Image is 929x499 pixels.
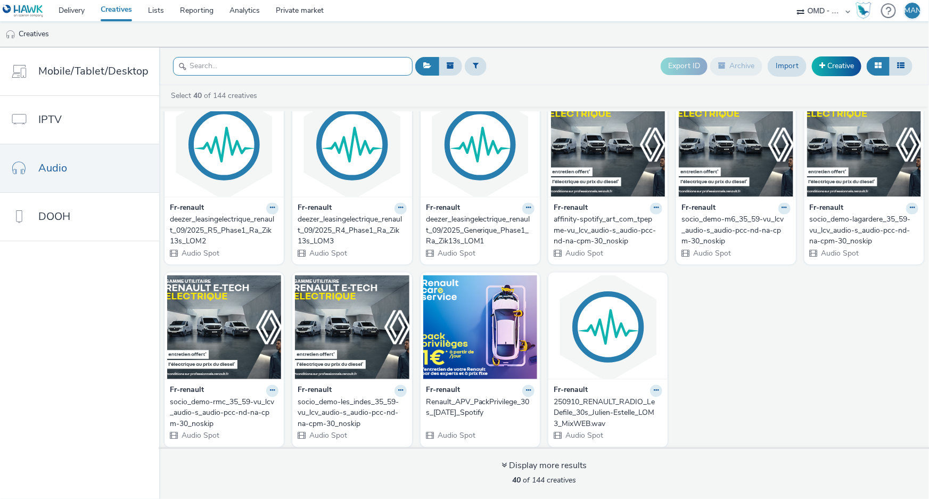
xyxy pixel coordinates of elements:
[170,215,274,247] div: deezer_leasingelectrique_renault_09/2025_R5_Phase1_Ra_Zik13s_LOM2
[554,397,658,430] div: 250910_RENAULT_RADIO_LeDefile_30s_Julien-Estelle_LOM3_MixWEB.wav
[904,3,921,19] div: MAN
[551,275,665,379] img: 250910_RENAULT_RADIO_LeDefile_30s_Julien-Estelle_LOM3_MixWEB.wav visual
[3,4,44,18] img: undefined Logo
[295,93,409,197] img: deezer_leasingelectrique_renault_09/2025_R4_Phase1_Ra_Zik13s_LOM3 visual
[554,203,588,215] strong: Fr-renault
[423,93,537,197] img: deezer_leasingelectrique_renault_09/2025_Generique_Phase1_Ra_Zik13s_LOM1 visual
[681,203,716,215] strong: Fr-renault
[298,397,406,430] a: socio_demo-les_indes_35_59-vu_lcv_audio-s_audio-pcc-nd-na-cpm-30_noskip
[681,215,790,247] a: socio_demo-m6_35_59-vu_lcv_audio-s_audio-pcc-nd-na-cpm-30_noskip
[298,397,402,430] div: socio_demo-les_indes_35_59-vu_lcv_audio-s_audio-pcc-nd-na-cpm-30_noskip
[807,93,921,197] img: socio_demo-lagardere_35_59-vu_lcv_audio-s_audio-pcc-nd-na-cpm-30_noskip visual
[554,215,658,247] div: affinity-spotify_art_com_tpepme-vu_lcv_audio-s_audio-pcc-nd-na-cpm-30_noskip
[298,385,332,397] strong: Fr-renault
[38,160,67,176] span: Audio
[810,215,918,247] a: socio_demo-lagardere_35_59-vu_lcv_audio-s_audio-pcc-nd-na-cpm-30_noskip
[810,215,914,247] div: socio_demo-lagardere_35_59-vu_lcv_audio-s_audio-pcc-nd-na-cpm-30_noskip
[308,249,347,259] span: Audio Spot
[173,57,413,76] input: Search...
[856,2,872,19] img: Hawk Academy
[710,57,762,75] button: Archive
[502,460,587,472] div: Display more results
[554,397,662,430] a: 250910_RENAULT_RADIO_LeDefile_30s_Julien-Estelle_LOM3_MixWEB.wav
[298,203,332,215] strong: Fr-renault
[170,397,274,430] div: socio_demo-rmc_35_59-vu_lcv_audio-s_audio-pcc-nd-na-cpm-30_noskip
[679,93,793,197] img: socio_demo-m6_35_59-vu_lcv_audio-s_audio-pcc-nd-na-cpm-30_noskip visual
[38,112,62,127] span: IPTV
[170,215,278,247] a: deezer_leasingelectrique_renault_09/2025_R5_Phase1_Ra_Zik13s_LOM2
[426,203,460,215] strong: Fr-renault
[554,385,588,397] strong: Fr-renault
[180,249,219,259] span: Audio Spot
[426,215,530,247] div: deezer_leasingelectrique_renault_09/2025_Generique_Phase1_Ra_Zik13s_LOM1
[554,215,662,247] a: affinity-spotify_art_com_tpepme-vu_lcv_audio-s_audio-pcc-nd-na-cpm-30_noskip
[867,57,890,75] button: Grid
[308,431,347,441] span: Audio Spot
[38,63,149,79] span: Mobile/Tablet/Desktop
[889,57,912,75] button: Table
[681,215,786,247] div: socio_demo-m6_35_59-vu_lcv_audio-s_audio-pcc-nd-na-cpm-30_noskip
[298,215,406,247] a: deezer_leasingelectrique_renault_09/2025_R4_Phase1_Ra_Zik13s_LOM3
[180,431,219,441] span: Audio Spot
[426,385,460,397] strong: Fr-renault
[193,91,202,101] strong: 40
[426,397,535,419] a: Renault_APV_PackPrivilege_30s_[DATE]_Spotify
[170,385,204,397] strong: Fr-renault
[426,397,530,419] div: Renault_APV_PackPrivilege_30s_[DATE]_Spotify
[295,275,409,379] img: socio_demo-les_indes_35_59-vu_lcv_audio-s_audio-pcc-nd-na-cpm-30_noskip visual
[768,56,807,76] a: Import
[298,215,402,247] div: deezer_leasingelectrique_renault_09/2025_R4_Phase1_Ra_Zik13s_LOM3
[170,91,261,101] a: Select of 144 creatives
[512,475,576,485] span: of 144 creatives
[437,249,475,259] span: Audio Spot
[661,58,708,75] button: Export ID
[812,56,861,76] a: Creative
[810,203,844,215] strong: Fr-renault
[512,475,521,485] strong: 40
[426,215,535,247] a: deezer_leasingelectrique_renault_09/2025_Generique_Phase1_Ra_Zik13s_LOM1
[167,275,281,379] img: socio_demo-rmc_35_59-vu_lcv_audio-s_audio-pcc-nd-na-cpm-30_noskip visual
[564,249,603,259] span: Audio Spot
[820,249,859,259] span: Audio Spot
[437,431,475,441] span: Audio Spot
[38,209,70,224] span: DOOH
[167,93,281,197] img: deezer_leasingelectrique_renault_09/2025_R5_Phase1_Ra_Zik13s_LOM2 visual
[423,275,537,379] img: Renault_APV_PackPrivilege_30s_2025-08-04_Spotify visual
[564,431,603,441] span: Audio Spot
[5,29,16,40] img: audio
[692,249,731,259] span: Audio Spot
[856,2,876,19] a: Hawk Academy
[551,93,665,197] img: affinity-spotify_art_com_tpepme-vu_lcv_audio-s_audio-pcc-nd-na-cpm-30_noskip visual
[170,203,204,215] strong: Fr-renault
[170,397,278,430] a: socio_demo-rmc_35_59-vu_lcv_audio-s_audio-pcc-nd-na-cpm-30_noskip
